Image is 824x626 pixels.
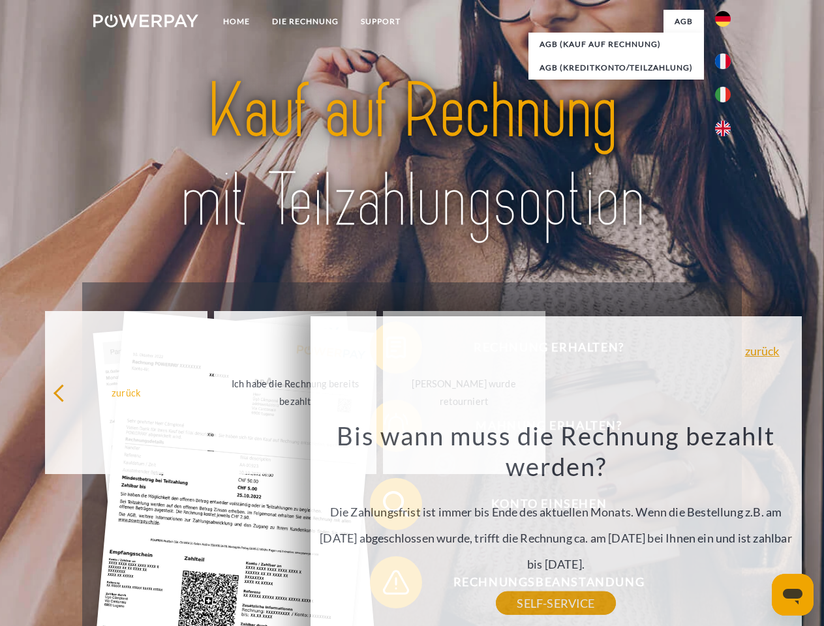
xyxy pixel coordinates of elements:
[496,591,615,615] a: SELF-SERVICE
[745,345,780,357] a: zurück
[318,420,794,603] div: Die Zahlungsfrist ist immer bis Ende des aktuellen Monats. Wenn die Bestellung z.B. am [DATE] abg...
[715,87,731,102] img: it
[772,574,814,616] iframe: Schaltfläche zum Öffnen des Messaging-Fensters
[318,420,794,483] h3: Bis wann muss die Rechnung bezahlt werden?
[350,10,412,33] a: SUPPORT
[212,10,261,33] a: Home
[715,121,731,136] img: en
[715,11,731,27] img: de
[125,63,699,250] img: title-powerpay_de.svg
[93,14,198,27] img: logo-powerpay-white.svg
[715,53,731,69] img: fr
[53,383,200,401] div: zurück
[664,10,704,33] a: agb
[222,375,369,410] div: Ich habe die Rechnung bereits bezahlt
[528,33,704,56] a: AGB (Kauf auf Rechnung)
[261,10,350,33] a: DIE RECHNUNG
[528,56,704,80] a: AGB (Kreditkonto/Teilzahlung)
